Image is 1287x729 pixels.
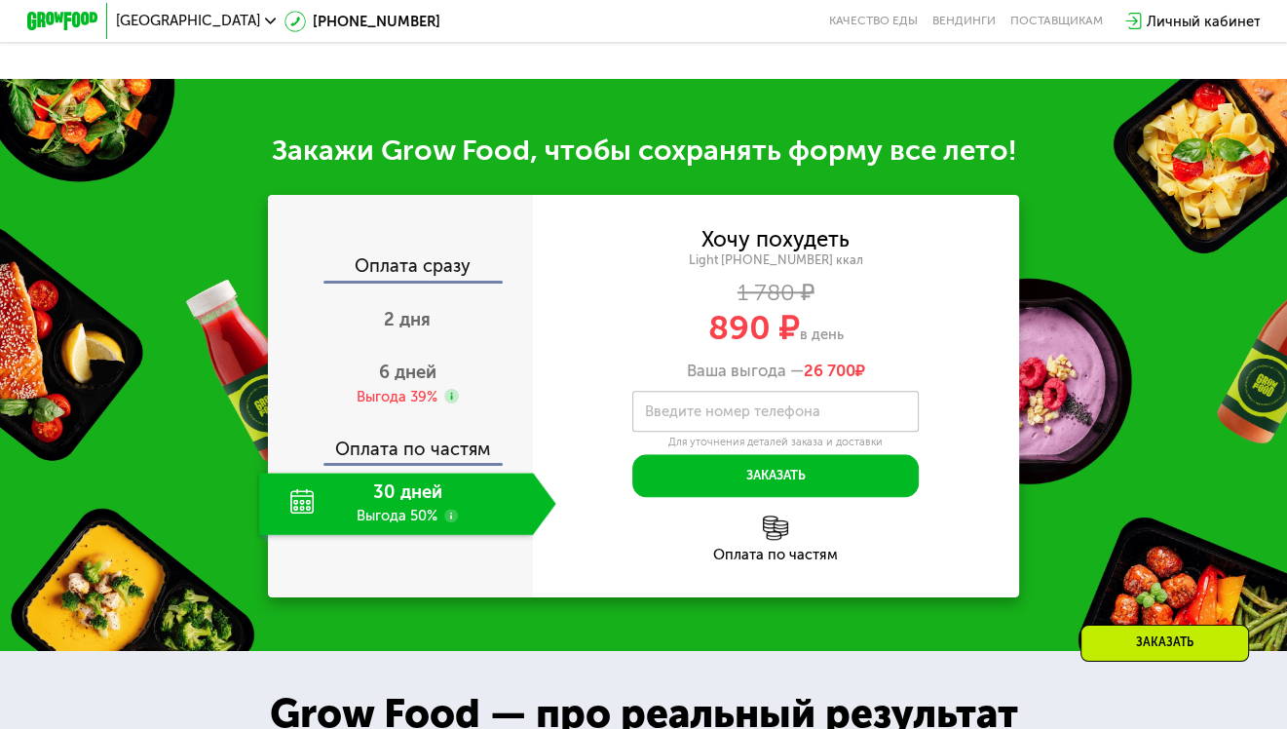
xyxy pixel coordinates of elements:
[533,283,1019,302] div: 1 780 ₽
[1146,11,1260,32] div: Личный кабинет
[270,422,533,463] div: Оплата по частям
[644,406,819,416] label: Введите номер телефона
[701,230,850,249] div: Хочу похудеть
[284,11,440,32] a: [PHONE_NUMBER]
[357,387,437,406] div: Выгода 39%
[116,14,260,28] span: [GEOGRAPHIC_DATA]
[533,252,1019,269] div: Light [PHONE_NUMBER] ккал
[804,361,865,380] span: ₽
[763,516,788,541] img: l6xcnZfty9opOoJh.png
[533,548,1019,562] div: Оплата по частям
[533,361,1019,380] div: Ваша выгода —
[1080,625,1249,662] div: Заказать
[384,309,431,330] span: 2 дня
[379,362,436,383] span: 6 дней
[829,14,918,28] a: Качество еды
[1010,14,1103,28] div: поставщикам
[632,436,919,449] div: Для уточнения деталей заказа и доставки
[708,307,800,348] span: 890 ₽
[632,454,919,497] button: Заказать
[270,257,533,281] div: Оплата сразу
[800,326,844,343] span: в день
[932,14,996,28] a: Вендинги
[804,361,855,380] span: 26 700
